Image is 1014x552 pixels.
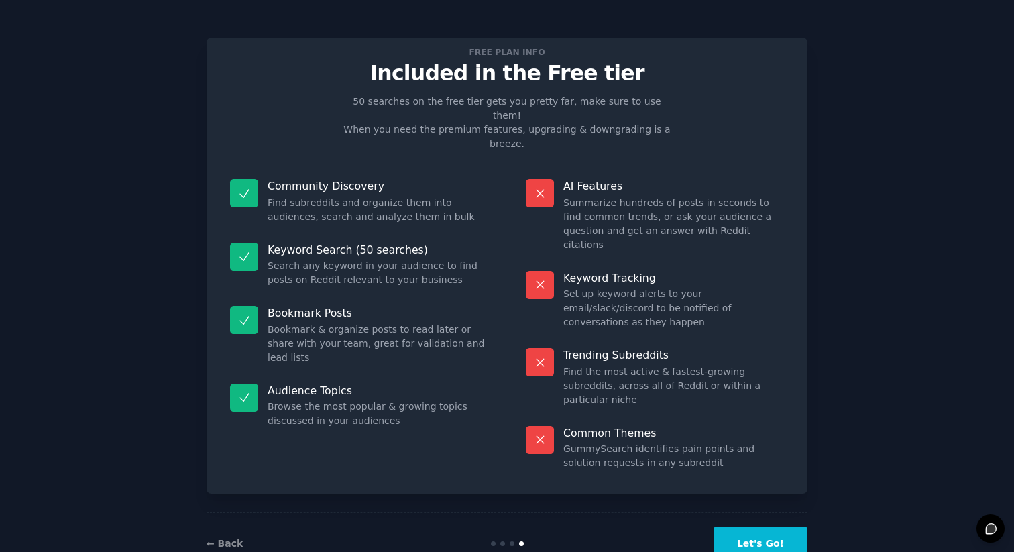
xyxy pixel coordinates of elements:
p: 50 searches on the free tier gets you pretty far, make sure to use them! When you need the premiu... [338,95,676,151]
dd: Summarize hundreds of posts in seconds to find common trends, or ask your audience a question and... [563,196,784,252]
p: Included in the Free tier [221,62,793,85]
dd: Bookmark & organize posts to read later or share with your team, great for validation and lead lists [268,323,488,365]
p: Audience Topics [268,384,488,398]
p: Keyword Search (50 searches) [268,243,488,257]
dd: Set up keyword alerts to your email/slack/discord to be notified of conversations as they happen [563,287,784,329]
p: AI Features [563,179,784,193]
dd: Search any keyword in your audience to find posts on Reddit relevant to your business [268,259,488,287]
dd: Find the most active & fastest-growing subreddits, across all of Reddit or within a particular niche [563,365,784,407]
dd: Find subreddits and organize them into audiences, search and analyze them in bulk [268,196,488,224]
a: ← Back [207,538,243,549]
p: Keyword Tracking [563,271,784,285]
span: Free plan info [467,45,547,59]
dd: GummySearch identifies pain points and solution requests in any subreddit [563,442,784,470]
p: Common Themes [563,426,784,440]
p: Trending Subreddits [563,348,784,362]
p: Community Discovery [268,179,488,193]
p: Bookmark Posts [268,306,488,320]
dd: Browse the most popular & growing topics discussed in your audiences [268,400,488,428]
